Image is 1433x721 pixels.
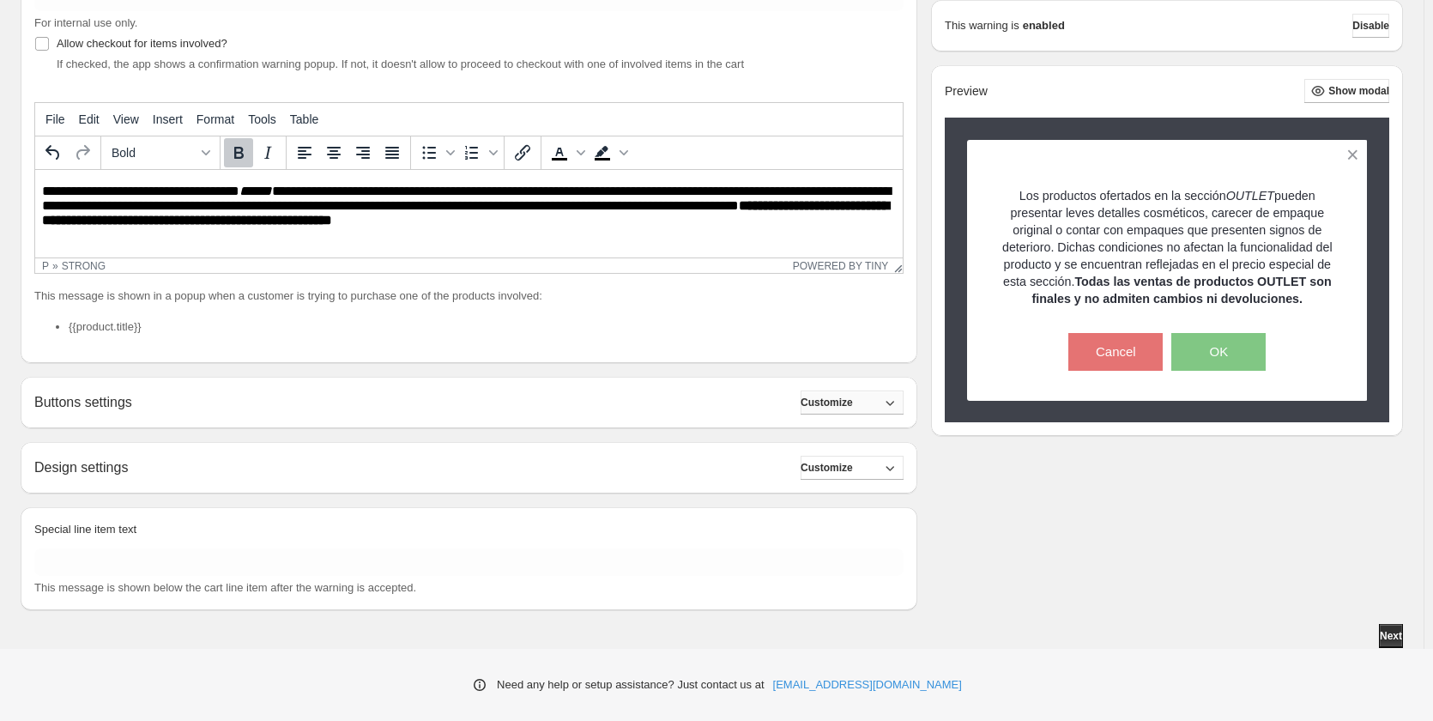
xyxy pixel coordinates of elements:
button: Disable [1352,14,1389,38]
strong: Todas las ventas de productos OUTLET son finales y no admiten cambios ni devoluciones. [1032,275,1332,306]
span: Next [1380,629,1402,643]
strong: enabled [1023,17,1065,34]
div: » [52,260,58,272]
button: Cancel [1068,333,1163,371]
button: Customize [801,391,904,415]
h2: Design settings [34,459,128,476]
h2: Buttons settings [34,394,132,410]
em: OUTLET [1226,189,1274,203]
button: Next [1379,624,1403,648]
div: p [42,260,49,272]
div: Text color [545,138,588,167]
span: For internal use only. [34,16,137,29]
button: Show modal [1304,79,1389,103]
button: Align center [319,138,348,167]
button: Bold [224,138,253,167]
button: Insert/edit link [508,138,537,167]
button: Redo [68,138,97,167]
button: Align left [290,138,319,167]
p: This message is shown in a popup when a customer is trying to purchase one of the products involved: [34,288,904,305]
button: Undo [39,138,68,167]
span: Insert [153,112,183,126]
iframe: Rich Text Area [35,170,903,257]
span: File [45,112,65,126]
div: strong [62,260,106,272]
span: Table [290,112,318,126]
h2: Preview [945,84,988,99]
span: Tools [248,112,276,126]
span: If checked, the app shows a confirmation warning popup. If not, it doesn't allow to proceed to ch... [57,58,744,70]
button: Justify [378,138,407,167]
button: Customize [801,456,904,480]
span: Allow checkout for items involved? [57,37,227,50]
a: Powered by Tiny [793,260,889,272]
button: Align right [348,138,378,167]
span: Customize [801,396,853,409]
span: Disable [1352,19,1389,33]
div: Background color [588,138,631,167]
span: This message is shown below the cart line item after the warning is accepted. [34,581,416,594]
button: OK [1171,333,1266,371]
span: View [113,112,139,126]
span: Special line item text [34,523,136,536]
div: Bullet list [414,138,457,167]
p: This warning is [945,17,1019,34]
span: Bold [112,146,196,160]
button: Formats [105,138,216,167]
span: Format [197,112,234,126]
div: Resize [888,258,903,273]
p: Los productos ofertados en la sección pueden presentar leves detalles cosméticos, carecer de empa... [997,187,1338,307]
a: [EMAIL_ADDRESS][DOMAIN_NAME] [773,676,962,694]
span: Show modal [1328,84,1389,98]
span: Edit [79,112,100,126]
li: {{product.title}} [69,318,904,336]
span: Customize [801,461,853,475]
button: Italic [253,138,282,167]
div: Numbered list [457,138,500,167]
